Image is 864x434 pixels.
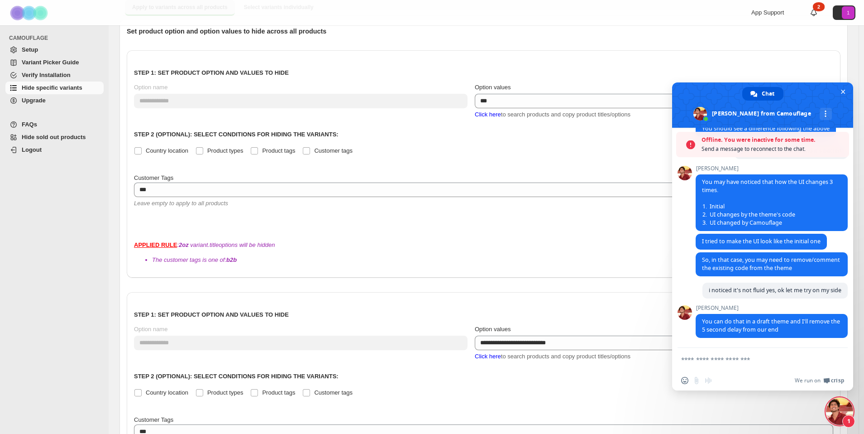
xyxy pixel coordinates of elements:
[22,46,38,53] span: Setup
[5,82,104,94] a: Hide specific variants
[795,377,821,384] span: We run on
[22,59,79,66] span: Variant Picker Guide
[681,377,688,384] span: Insert an emoji
[207,147,243,154] span: Product types
[22,121,37,128] span: FAQs
[146,147,188,154] span: Country location
[702,135,845,145] span: Offline. You were inactive for some time.
[833,5,855,20] button: Avatar with initials 1
[262,147,295,154] span: Product tags
[5,43,104,56] a: Setup
[702,178,833,227] span: You may have noticed that how the UI changes 3 times.
[134,416,173,423] span: Customer Tags
[207,389,243,396] span: Product types
[813,2,825,11] div: 2
[134,84,167,91] span: Option name
[696,305,848,311] span: [PERSON_NAME]
[127,27,840,36] p: Set product option and option values to hide across all products
[22,134,86,140] span: Hide sold out products
[226,256,237,263] b: b2b
[7,0,53,25] img: Camouflage
[22,72,71,78] span: Verify Installation
[5,69,104,82] a: Verify Installation
[262,389,295,396] span: Product tags
[134,241,833,265] div: : variant.title options will be hidden
[702,318,840,333] span: You can do that in a draft theme and I'll remove the 5 second delay from our end
[475,111,630,118] span: to search products and copy product titles/options
[5,94,104,107] a: Upgrade
[22,146,42,153] span: Logout
[702,145,845,154] span: Send a message to reconnect to the chat.
[152,256,237,263] span: The customer tags is one of:
[681,348,826,371] textarea: Compose your message...
[134,372,833,381] p: Step 2 (Optional): Select conditions for hiding the variants:
[475,353,630,360] span: to search products and copy product titles/options
[5,56,104,69] a: Variant Picker Guide
[146,389,188,396] span: Country location
[22,97,46,104] span: Upgrade
[762,87,774,101] span: Chat
[5,144,104,156] a: Logout
[314,147,353,154] span: Customer tags
[179,241,189,248] b: 2oz
[702,256,840,272] span: So, in that case, you may need to remove/comment the existing code from the theme
[842,415,855,428] span: 1
[134,68,833,77] p: Step 1: Set product option and values to hide
[134,326,167,333] span: Option name
[809,8,818,17] a: 2
[475,353,501,360] span: Click here
[847,10,850,15] text: 1
[134,174,173,181] span: Customer Tags
[702,203,725,211] span: Initial
[22,84,82,91] span: Hide specific variants
[751,9,784,16] span: App Support
[826,398,853,425] a: Close chat
[795,377,844,384] a: We run onCrisp
[134,310,833,319] p: Step 1: Set product option and values to hide
[742,87,783,101] a: Chat
[5,118,104,131] a: FAQs
[314,389,353,396] span: Customer tags
[838,87,848,96] span: Close chat
[134,130,833,139] p: Step 2 (Optional): Select conditions for hiding the variants:
[842,6,854,19] span: Avatar with initials 1
[702,237,821,245] span: I tried to make the UI look like the initial one
[134,241,177,248] strong: APPLIED RULE
[696,165,848,172] span: [PERSON_NAME]
[702,211,795,219] span: UI changes by the theme's code
[475,84,511,91] span: Option values
[475,326,511,333] span: Option values
[9,34,104,42] span: CAMOUFLAGE
[702,219,782,227] span: UI changed by Camouflage
[134,200,228,207] span: Leave empty to apply to all products
[831,377,844,384] span: Crisp
[5,131,104,144] a: Hide sold out products
[709,286,841,294] span: i noticed it's not fluid yes, ok let me try on my side
[475,111,501,118] span: Click here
